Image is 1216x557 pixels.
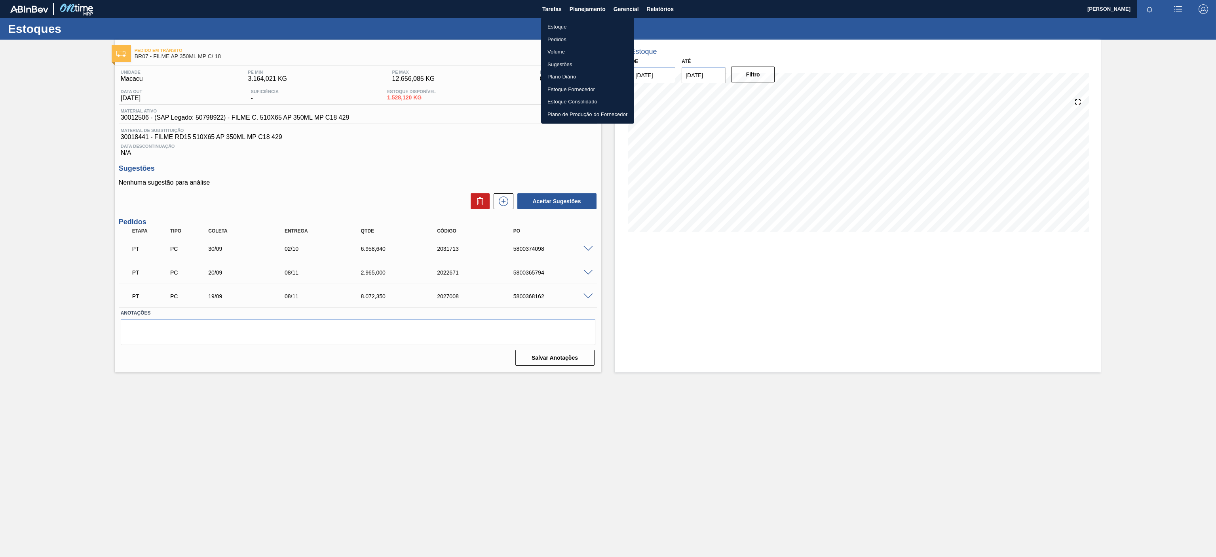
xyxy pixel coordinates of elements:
a: Pedidos [541,33,634,46]
a: Estoque Consolidado [541,95,634,108]
a: Volume [541,46,634,58]
a: Estoque [541,21,634,33]
a: Sugestões [541,58,634,71]
a: Plano de Produção do Fornecedor [541,108,634,121]
a: Estoque Fornecedor [541,83,634,96]
a: Plano Diário [541,71,634,83]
